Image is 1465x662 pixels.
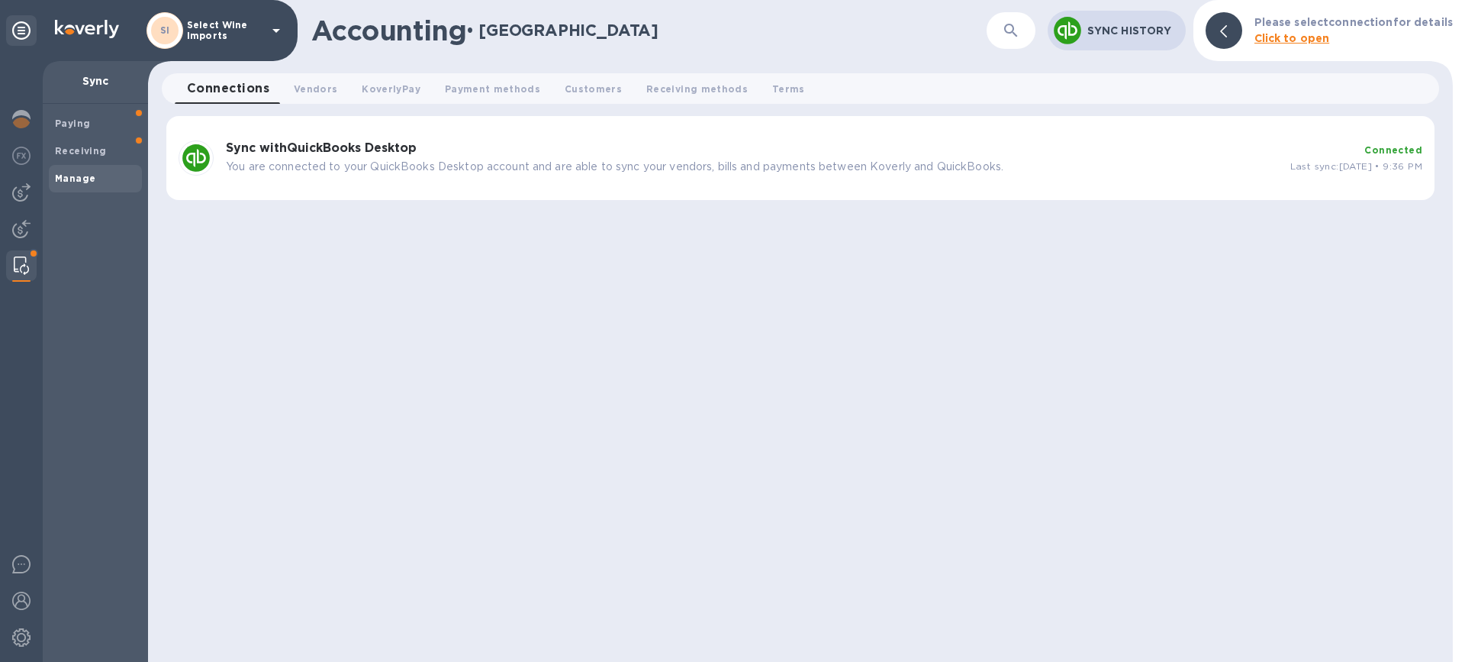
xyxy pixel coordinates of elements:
[294,81,337,97] span: Vendors
[55,20,119,38] img: Logo
[226,159,1278,175] p: You are connected to your QuickBooks Desktop account and are able to sync your vendors, bills and...
[565,81,622,97] span: Customers
[55,73,136,89] p: Sync
[466,21,658,40] h2: • [GEOGRAPHIC_DATA]
[445,81,540,97] span: Payment methods
[362,81,420,97] span: KoverlyPay
[772,81,805,97] span: Terms
[187,78,269,99] span: Connections
[55,145,107,157] b: Receiving
[6,15,37,46] div: Unpin categories
[187,20,263,41] p: Select Wine Imports
[12,147,31,165] img: Foreign exchange
[226,140,417,155] b: Sync with QuickBooks Desktop
[646,81,748,97] span: Receiving methods
[1254,16,1454,28] b: Please select connection for details
[1364,144,1422,156] b: Connected
[311,15,466,47] h1: Accounting
[1290,160,1422,172] span: Last sync: [DATE] • 9:36 PM
[55,118,90,129] b: Paying
[1254,32,1330,44] b: Click to open
[55,173,95,184] b: Manage
[1087,23,1174,38] p: Sync History
[160,24,170,36] b: SI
